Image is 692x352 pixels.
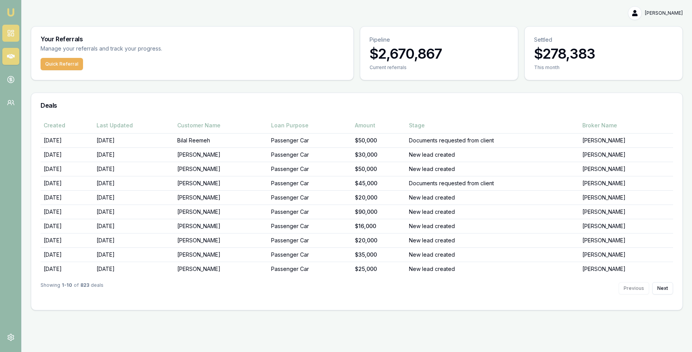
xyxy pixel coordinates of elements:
div: Customer Name [177,122,265,129]
td: [DATE] [93,247,174,262]
h3: Your Referrals [41,36,344,42]
td: [PERSON_NAME] [174,262,268,276]
span: [PERSON_NAME] [645,10,683,16]
button: Next [652,282,673,294]
div: $20,000 [355,194,403,201]
td: [DATE] [93,219,174,233]
div: $50,000 [355,165,403,173]
td: Passenger Car [268,162,352,176]
td: [PERSON_NAME] [579,205,673,219]
td: New lead created [406,219,579,233]
strong: 1 - 10 [62,282,72,294]
div: Current referrals [370,64,509,71]
button: Quick Referral [41,58,83,70]
td: Passenger Car [268,190,352,205]
td: [PERSON_NAME] [579,262,673,276]
h3: $2,670,867 [370,46,509,61]
h3: Deals [41,102,673,108]
td: [DATE] [93,233,174,247]
td: [DATE] [41,247,93,262]
td: New lead created [406,162,579,176]
div: This month [534,64,673,71]
h3: $278,383 [534,46,673,61]
div: $25,000 [355,265,403,273]
td: [PERSON_NAME] [174,205,268,219]
td: [DATE] [41,219,93,233]
td: [PERSON_NAME] [579,176,673,190]
td: Passenger Car [268,247,352,262]
div: Created [44,122,90,129]
div: Showing of deals [41,282,103,294]
p: Pipeline [370,36,509,44]
td: [DATE] [93,133,174,147]
td: [DATE] [41,233,93,247]
td: [PERSON_NAME] [579,133,673,147]
td: [DATE] [41,133,93,147]
td: Passenger Car [268,219,352,233]
div: $30,000 [355,151,403,159]
strong: 823 [80,282,89,294]
td: [DATE] [41,205,93,219]
p: Settled [534,36,673,44]
td: [PERSON_NAME] [579,247,673,262]
td: Documents requested from client [406,133,579,147]
td: [PERSON_NAME] [174,219,268,233]
td: Bilal Reemeh [174,133,268,147]
td: [DATE] [41,147,93,162]
div: $45,000 [355,179,403,187]
td: [DATE] [93,147,174,162]
td: [PERSON_NAME] [579,190,673,205]
td: [PERSON_NAME] [579,147,673,162]
td: Documents requested from client [406,176,579,190]
td: [DATE] [93,262,174,276]
td: [DATE] [41,190,93,205]
td: Passenger Car [268,133,352,147]
td: [PERSON_NAME] [174,233,268,247]
td: [DATE] [93,190,174,205]
td: [PERSON_NAME] [174,190,268,205]
td: Passenger Car [268,205,352,219]
div: Broker Name [582,122,670,129]
td: Passenger Car [268,176,352,190]
img: emu-icon-u.png [6,8,15,17]
div: $16,000 [355,222,403,230]
td: New lead created [406,247,579,262]
td: [DATE] [41,176,93,190]
div: Amount [355,122,403,129]
td: Passenger Car [268,233,352,247]
div: $35,000 [355,251,403,259]
td: [PERSON_NAME] [174,176,268,190]
td: New lead created [406,147,579,162]
div: $50,000 [355,137,403,144]
td: [PERSON_NAME] [174,162,268,176]
td: New lead created [406,233,579,247]
td: [PERSON_NAME] [579,233,673,247]
td: Passenger Car [268,147,352,162]
td: Passenger Car [268,262,352,276]
div: Stage [409,122,576,129]
td: [PERSON_NAME] [579,219,673,233]
td: New lead created [406,190,579,205]
td: [DATE] [93,176,174,190]
td: [DATE] [41,262,93,276]
td: [DATE] [93,162,174,176]
td: [PERSON_NAME] [579,162,673,176]
td: [DATE] [93,205,174,219]
td: [PERSON_NAME] [174,147,268,162]
div: Last Updated [97,122,171,129]
p: Manage your referrals and track your progress. [41,44,238,53]
td: New lead created [406,205,579,219]
td: [PERSON_NAME] [174,247,268,262]
div: $20,000 [355,237,403,244]
div: $90,000 [355,208,403,216]
td: [DATE] [41,162,93,176]
div: Loan Purpose [271,122,349,129]
td: New lead created [406,262,579,276]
